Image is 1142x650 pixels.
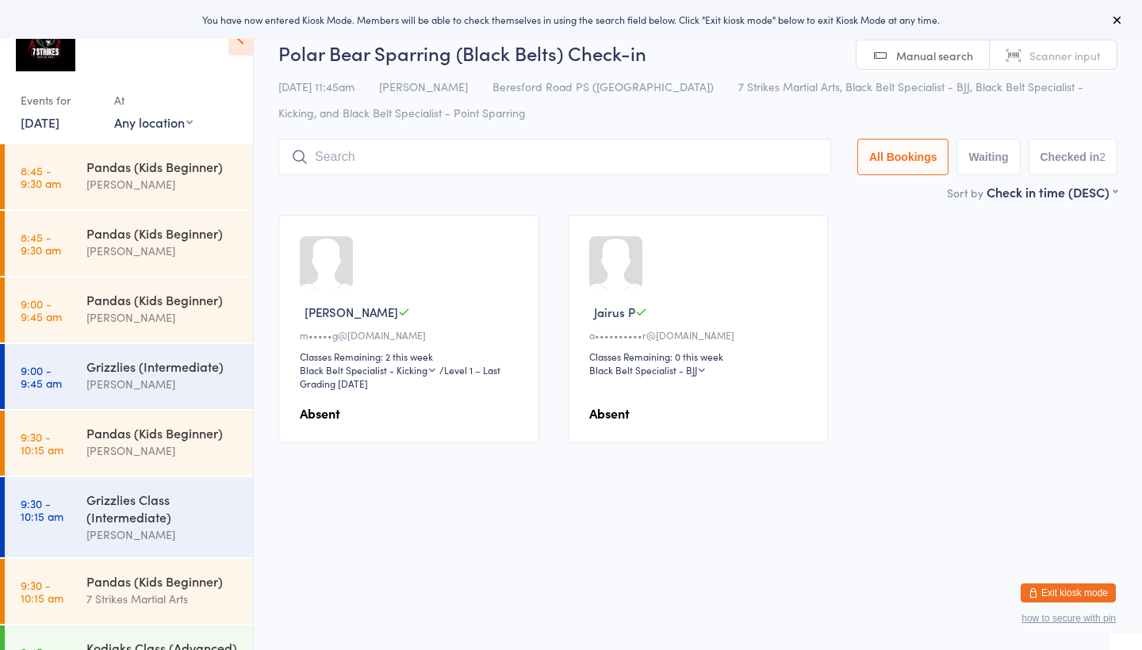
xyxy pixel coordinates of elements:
[16,12,75,71] img: 7 Strikes Martial Arts
[1021,583,1116,602] button: Exit kiosk mode
[278,78,354,94] span: [DATE] 11:45am
[86,491,240,526] div: Grizzlies Class (Intermediate)
[1029,48,1101,63] span: Scanner input
[5,144,253,209] a: 8:45 -9:30 amPandas (Kids Beginner)[PERSON_NAME]
[86,308,240,327] div: [PERSON_NAME]
[86,175,240,193] div: [PERSON_NAME]
[86,357,240,375] div: Grizzlies (Intermediate)
[86,526,240,544] div: [PERSON_NAME]
[300,350,523,363] div: Classes Remaining: 2 this week
[896,48,973,63] span: Manual search
[857,139,949,175] button: All Bookings
[21,164,61,189] time: 8:45 - 9:30 am
[21,430,63,456] time: 9:30 - 10:15 am
[114,113,193,131] div: Any location
[25,13,1117,26] div: You have now entered Kiosk Mode. Members will be able to check themselves in using the search fie...
[379,78,468,94] span: [PERSON_NAME]
[5,477,253,557] a: 9:30 -10:15 amGrizzlies Class (Intermediate)[PERSON_NAME]
[86,375,240,393] div: [PERSON_NAME]
[1029,139,1118,175] button: Checked in2
[589,404,630,422] strong: Absent
[278,40,1117,66] h2: Polar Bear Sparring (Black Belts) Check-in
[21,497,63,522] time: 9:30 - 10:15 am
[947,185,983,201] label: Sort by
[86,590,240,608] div: 7 Strikes Martial Arts
[5,344,253,409] a: 9:00 -9:45 amGrizzlies (Intermediate)[PERSON_NAME]
[21,579,63,604] time: 9:30 - 10:15 am
[594,304,635,320] span: Jairus P
[492,78,714,94] span: Beresford Road PS ([GEOGRAPHIC_DATA])
[86,242,240,260] div: [PERSON_NAME]
[589,328,812,342] div: a••••••••••r@[DOMAIN_NAME]
[21,231,61,256] time: 8:45 - 9:30 am
[21,297,62,323] time: 9:00 - 9:45 am
[956,139,1020,175] button: Waiting
[300,404,340,422] strong: Absent
[1099,151,1106,163] div: 2
[5,211,253,276] a: 8:45 -9:30 amPandas (Kids Beginner)[PERSON_NAME]
[5,559,253,624] a: 9:30 -10:15 amPandas (Kids Beginner)7 Strikes Martial Arts
[5,411,253,476] a: 9:30 -10:15 amPandas (Kids Beginner)[PERSON_NAME]
[86,572,240,590] div: Pandas (Kids Beginner)
[114,87,193,113] div: At
[305,304,398,320] span: [PERSON_NAME]
[5,277,253,342] a: 9:00 -9:45 amPandas (Kids Beginner)[PERSON_NAME]
[300,328,523,342] div: m•••••g@[DOMAIN_NAME]
[21,87,98,113] div: Events for
[21,364,62,389] time: 9:00 - 9:45 am
[589,363,707,377] div: Black Belt Specialist - BJJ
[86,291,240,308] div: Pandas (Kids Beginner)
[278,139,831,175] input: Search
[86,424,240,442] div: Pandas (Kids Beginner)
[1021,613,1116,624] button: how to secure with pin
[987,183,1117,201] div: Check in time (DESC)
[86,442,240,460] div: [PERSON_NAME]
[589,350,812,363] div: Classes Remaining: 0 this week
[86,224,240,242] div: Pandas (Kids Beginner)
[21,113,59,131] a: [DATE]
[300,363,437,377] div: Black Belt Specialist - Kicking
[86,158,240,175] div: Pandas (Kids Beginner)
